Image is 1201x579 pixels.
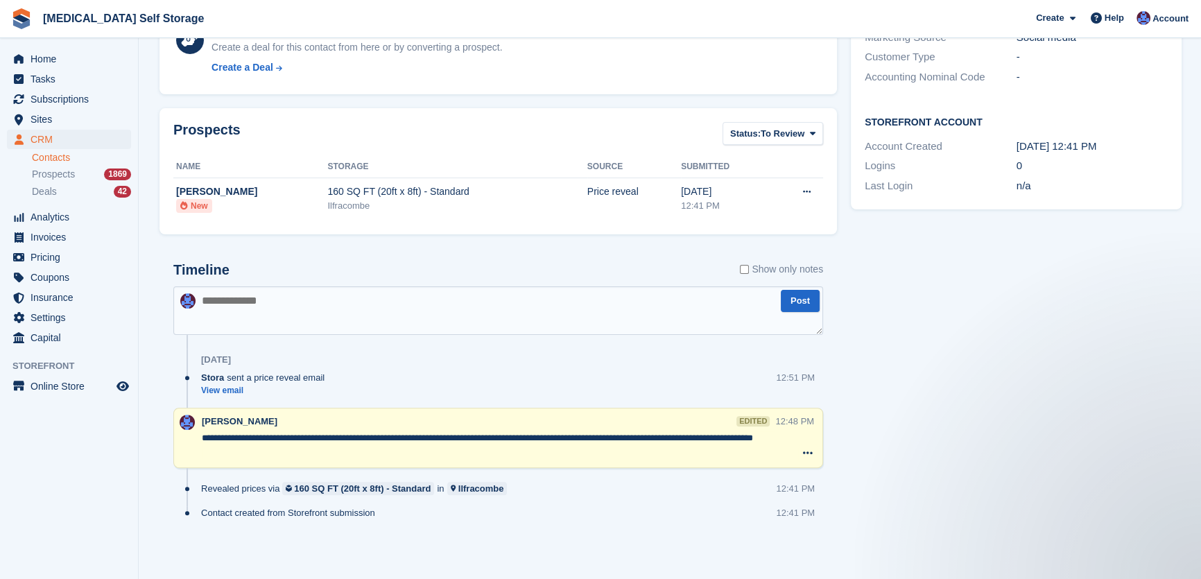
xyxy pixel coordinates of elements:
span: Sites [31,110,114,129]
a: Contacts [32,151,131,164]
div: - [1017,69,1168,85]
span: Analytics [31,207,114,227]
a: menu [7,288,131,307]
div: Contact created from Storefront submission [201,506,382,519]
div: Customer Type [865,49,1017,65]
h2: Timeline [173,262,230,278]
div: - [1017,49,1168,65]
div: Revealed prices via in [201,482,514,495]
img: stora-icon-8386f47178a22dfd0bd8f6a31ec36ba5ce8667c1dd55bd0f319d3a0aa187defe.svg [11,8,32,29]
div: 0 [1017,158,1168,174]
a: menu [7,308,131,327]
span: To Review [761,127,804,141]
div: Account Created [865,139,1017,155]
th: Submitted [681,156,770,178]
span: Account [1152,12,1189,26]
span: Pricing [31,248,114,267]
span: Status: [730,127,761,141]
div: 12:41 PM [776,506,815,519]
span: Invoices [31,227,114,247]
div: Logins [865,158,1017,174]
a: menu [7,130,131,149]
div: n/a [1017,178,1168,194]
button: Status: To Review [723,122,823,145]
a: menu [7,69,131,89]
span: Home [31,49,114,69]
span: Prospects [32,168,75,181]
div: Last Login [865,178,1017,194]
div: [DATE] 12:41 PM [1017,139,1168,155]
th: Name [173,156,327,178]
div: 12:48 PM [775,415,814,428]
a: menu [7,207,131,227]
input: Show only notes [740,262,749,277]
a: menu [7,110,131,129]
th: Storage [327,156,587,178]
div: 1869 [104,168,131,180]
a: Prospects 1869 [32,167,131,182]
span: Subscriptions [31,89,114,109]
a: menu [7,377,131,396]
div: Price reveal [587,184,681,199]
div: sent a price reveal email [201,371,331,384]
div: Ilfracombe [458,482,504,495]
span: Storefront [12,359,138,373]
a: Preview store [114,378,131,395]
span: Capital [31,328,114,347]
div: [DATE] [681,184,770,199]
th: Source [587,156,681,178]
button: Post [781,290,820,313]
div: 12:41 PM [776,482,815,495]
div: 160 SQ FT (20ft x 8ft) - Standard [327,184,587,199]
li: New [176,199,212,213]
div: 42 [114,186,131,198]
div: Ilfracombe [327,199,587,213]
div: 12:41 PM [681,199,770,213]
div: [DATE] [201,354,231,365]
div: edited [736,416,770,426]
div: Accounting Nominal Code [865,69,1017,85]
a: menu [7,248,131,267]
span: Deals [32,185,57,198]
h2: Prospects [173,122,241,148]
a: menu [7,49,131,69]
h2: Storefront Account [865,114,1168,128]
a: Deals 42 [32,184,131,199]
a: Ilfracombe [447,482,508,495]
a: 160 SQ FT (20ft x 8ft) - Standard [282,482,434,495]
label: Show only notes [740,262,823,277]
div: Create a Deal [211,60,273,75]
a: menu [7,89,131,109]
a: Create a Deal [211,60,502,75]
img: Helen Walker [180,415,195,430]
a: [MEDICAL_DATA] Self Storage [37,7,209,30]
img: Helen Walker [1137,11,1150,25]
a: View email [201,385,331,397]
span: Tasks [31,69,114,89]
span: Create [1036,11,1064,25]
span: [PERSON_NAME] [202,416,277,426]
a: menu [7,268,131,287]
a: menu [7,227,131,247]
span: Settings [31,308,114,327]
span: CRM [31,130,114,149]
div: Create a deal for this contact from here or by converting a prospect. [211,40,502,55]
span: Help [1105,11,1124,25]
span: Online Store [31,377,114,396]
img: Helen Walker [180,293,196,309]
span: Stora [201,371,224,384]
div: 12:51 PM [776,371,815,384]
div: [PERSON_NAME] [176,184,327,199]
span: Coupons [31,268,114,287]
a: menu [7,328,131,347]
span: Insurance [31,288,114,307]
div: 160 SQ FT (20ft x 8ft) - Standard [294,482,431,495]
